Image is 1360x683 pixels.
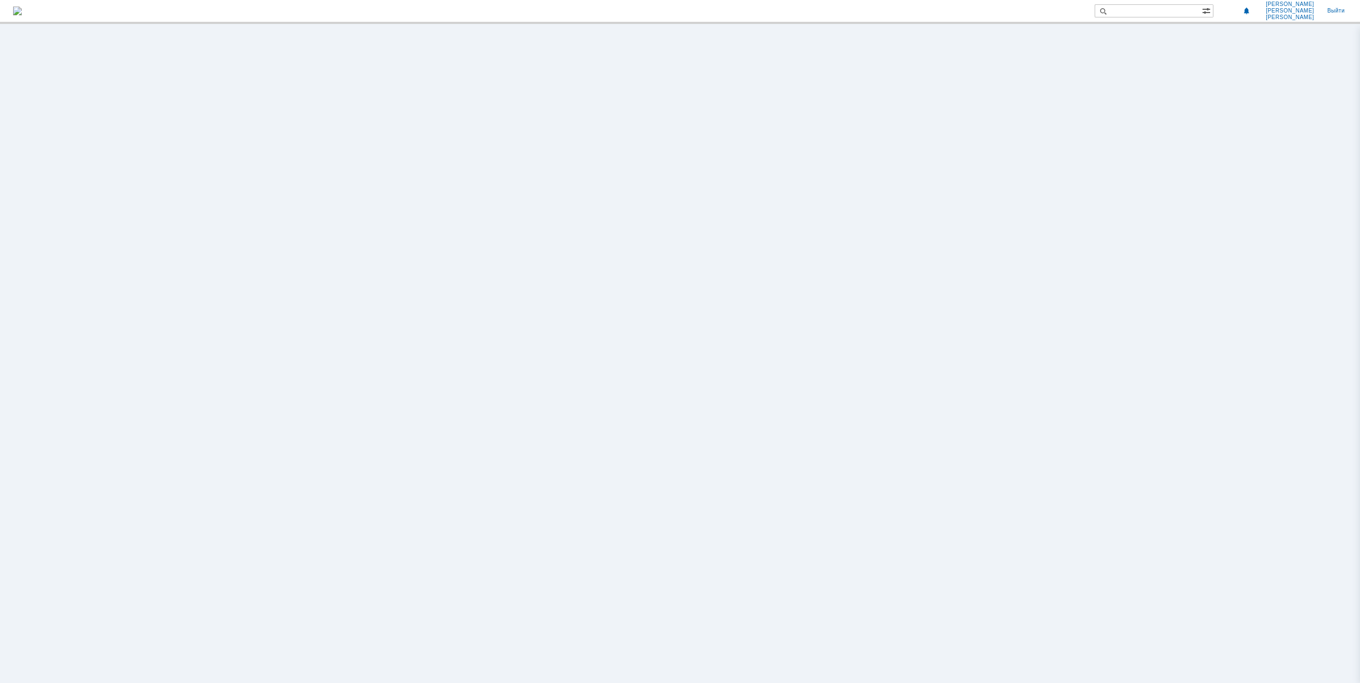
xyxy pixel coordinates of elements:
span: [PERSON_NAME] [1266,14,1314,21]
span: Расширенный поиск [1202,5,1213,15]
a: Перейти на домашнюю страницу [13,7,22,15]
span: [PERSON_NAME] [1266,8,1314,14]
span: [PERSON_NAME] [1266,1,1314,8]
img: logo [13,7,22,15]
